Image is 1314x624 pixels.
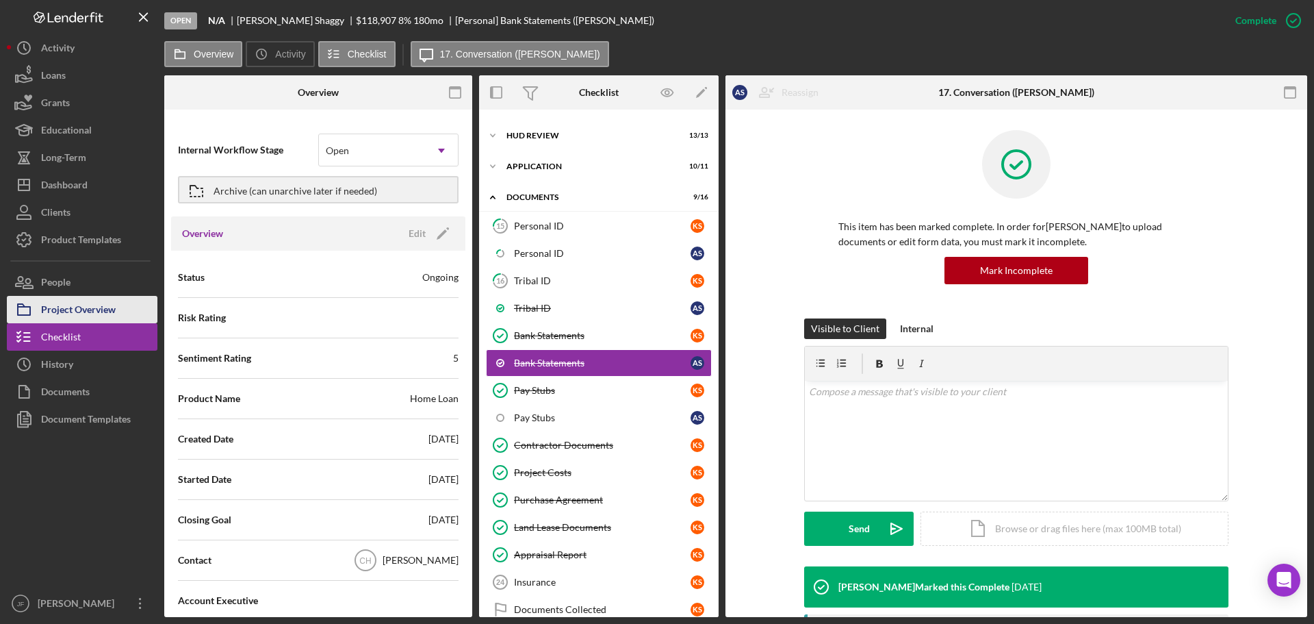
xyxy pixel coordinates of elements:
[7,351,157,378] button: History
[41,62,66,92] div: Loans
[486,322,712,349] a: Bank StatementsKS
[691,274,704,288] div: K S
[691,521,704,534] div: K S
[178,513,231,527] span: Closing Goal
[691,219,704,233] div: K S
[514,412,691,423] div: Pay Stubs
[453,351,459,365] div: 5
[41,226,121,257] div: Product Templates
[7,34,157,62] button: Activity
[514,358,691,369] div: Bank Statements
[41,296,116,327] div: Project Overview
[178,392,240,405] span: Product Name
[691,438,704,452] div: K S
[684,132,708,140] div: 13 / 13
[7,116,157,144] button: Educational
[514,303,691,314] div: Tribal ID
[383,553,459,567] div: [PERSON_NAME]
[455,15,654,26] div: [Personal] Bank Statements ([PERSON_NAME])
[486,541,712,569] a: Appraisal ReportKS
[7,323,157,351] a: Checklist
[237,15,356,26] div: [PERSON_NAME] Shaggy
[691,493,704,507] div: K S
[514,248,691,259] div: Personal ID
[514,385,691,396] div: Pay Stubs
[400,223,454,244] button: Edit
[17,600,25,608] text: JF
[725,79,832,106] button: ASReassign
[691,329,704,342] div: K S
[691,356,704,370] div: A S
[486,349,712,377] a: Bank StatementsAS
[7,226,157,253] button: Product Templates
[34,590,123,621] div: [PERSON_NAME]
[514,330,691,341] div: Bank Statements
[1267,564,1300,597] div: Open Intercom Messenger
[7,144,157,171] a: Long-Term
[7,62,157,89] a: Loans
[506,162,674,171] div: Application
[506,132,674,140] div: HUD Review
[164,12,197,29] div: Open
[41,34,75,65] div: Activity
[7,199,157,226] button: Clients
[41,89,70,120] div: Grants
[7,296,157,323] button: Project Overview
[41,378,90,409] div: Documents
[944,257,1088,284] button: Mark Incomplete
[41,405,131,436] div: Document Templates
[684,193,708,201] div: 9 / 16
[691,384,704,397] div: K S
[893,319,940,339] button: Internal
[1235,7,1276,34] div: Complete
[486,459,712,486] a: Project CostsKS
[318,41,396,67] button: Checklist
[514,221,691,232] div: Personal ID
[214,177,377,202] div: Archive (can unarchive later if needed)
[178,553,211,567] span: Contact
[410,392,459,405] div: Home Loan
[514,495,691,506] div: Purchase Agreement
[178,271,205,284] span: Status
[1012,582,1042,592] time: 2025-08-05 15:07
[41,269,70,299] div: People
[691,575,704,589] div: K S
[514,275,691,286] div: Tribal ID
[275,49,305,60] label: Activity
[178,311,226,325] span: Risk Rating
[178,594,258,608] span: Account Executive
[428,432,459,446] div: [DATE]
[413,15,443,26] div: 180 mo
[691,548,704,562] div: K S
[579,87,619,98] div: Checklist
[496,221,504,230] tspan: 15
[486,514,712,541] a: Land Lease DocumentsKS
[7,89,157,116] button: Grants
[356,14,396,26] span: $118,907
[7,378,157,405] button: Documents
[41,323,81,354] div: Checklist
[194,49,233,60] label: Overview
[938,87,1094,98] div: 17. Conversation ([PERSON_NAME])
[486,569,712,596] a: 24InsuranceKS
[440,49,600,60] label: 17. Conversation ([PERSON_NAME])
[900,319,933,339] div: Internal
[41,199,70,229] div: Clients
[7,171,157,199] button: Dashboard
[409,223,426,244] div: Edit
[782,79,819,106] div: Reassign
[691,603,704,616] div: K S
[514,440,691,451] div: Contractor Documents
[506,193,674,201] div: Documents
[178,473,231,486] span: Started Date
[514,467,691,478] div: Project Costs
[486,432,712,459] a: Contractor DocumentsKS
[486,377,712,404] a: Pay StubsKS
[496,276,505,285] tspan: 16
[7,405,157,433] button: Document Templates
